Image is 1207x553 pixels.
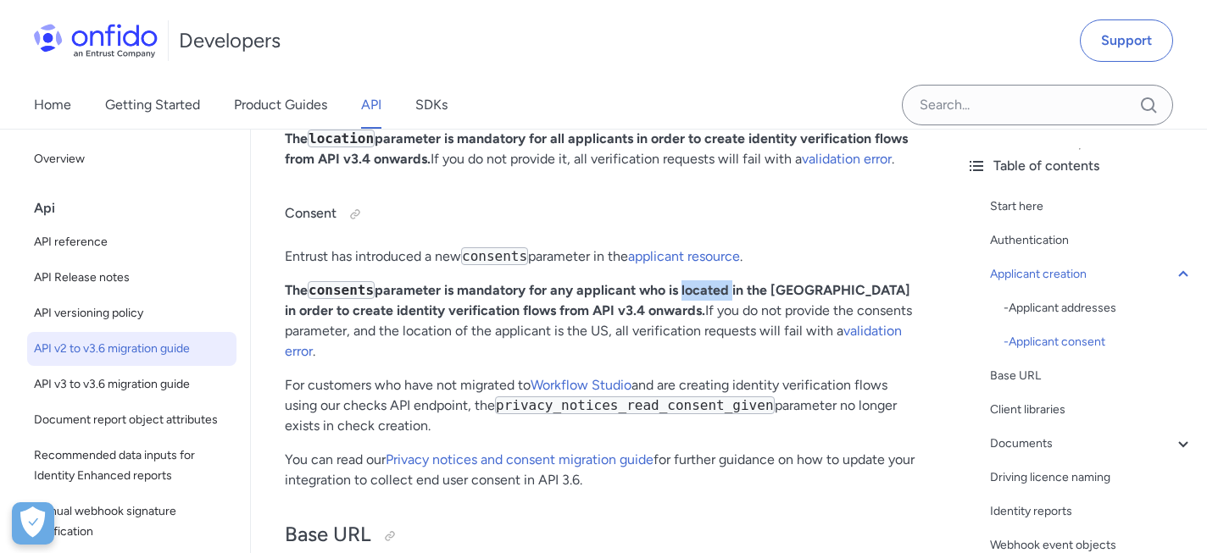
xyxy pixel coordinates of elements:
[495,396,775,414] code: privacy_notices_read_consent_given
[285,280,919,362] p: If you do not provide the consents parameter, and the location of the applicant is the US, all ve...
[27,368,236,401] a: API v3 to v3.6 migration guide
[27,495,236,549] a: Manual webhook signature verification
[27,261,236,295] a: API Release notes
[966,156,1193,176] div: Table of contents
[34,232,230,252] span: API reference
[531,377,631,393] a: Workflow Studio
[990,264,1193,285] a: Applicant creation
[802,151,892,167] a: validation error
[34,339,230,359] span: API v2 to v3.6 migration guide
[1080,19,1173,62] a: Support
[285,246,919,267] p: Entrust has introduced a new parameter in the .
[285,130,908,167] strong: The parameter is mandatory for all applicants in order to create identity verification flows from...
[1004,332,1193,352] a: -Applicant consent
[34,410,230,430] span: Document report object attributes
[1004,298,1193,318] div: - Applicant addresses
[990,400,1193,420] a: Client libraries
[386,451,654,467] a: Privacy notices and consent migration guide
[34,501,230,542] span: Manual webhook signature verification
[34,268,230,288] span: API Release notes
[285,521,919,550] h2: Base URL
[285,129,919,169] p: If you do not provide it, all verification requests will fail with a .
[990,501,1193,522] a: Identity reports
[285,282,910,318] strong: The parameter is mandatory for any applicant who is located in the [GEOGRAPHIC_DATA] in order to ...
[285,450,919,490] p: You can read our for further guidance on how to update your integration to collect end user conse...
[308,281,375,299] code: consents
[27,296,236,330] a: API versioning policy
[990,230,1193,251] a: Authentication
[12,502,54,545] button: Open Preferences
[234,81,327,129] a: Product Guides
[990,467,1193,488] a: Driving licence naming
[902,85,1173,125] input: Onfido search input field
[628,248,740,264] a: applicant resource
[361,81,381,129] a: API
[179,27,281,54] h1: Developers
[461,247,528,265] code: consents
[27,142,236,176] a: Overview
[27,332,236,366] a: API v2 to v3.6 migration guide
[34,445,230,486] span: Recommended data inputs for Identity Enhanced reports
[285,323,902,359] a: validation error
[990,196,1193,217] a: Start here
[285,201,919,228] h4: Consent
[34,81,71,129] a: Home
[990,366,1193,386] a: Base URL
[990,434,1193,454] a: Documents
[12,502,54,545] div: Cookie Preferences
[34,149,230,169] span: Overview
[105,81,200,129] a: Getting Started
[34,191,243,225] div: Api
[1004,298,1193,318] a: -Applicant addresses
[308,130,375,147] code: location
[34,374,230,395] span: API v3 to v3.6 migration guide
[34,303,230,324] span: API versioning policy
[27,403,236,437] a: Document report object attributes
[415,81,448,129] a: SDKs
[27,225,236,259] a: API reference
[1004,332,1193,352] div: - Applicant consent
[34,24,158,58] img: Onfido Logo
[285,375,919,436] p: For customers who have not migrated to and are creating identity verification flows using our che...
[27,439,236,493] a: Recommended data inputs for Identity Enhanced reports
